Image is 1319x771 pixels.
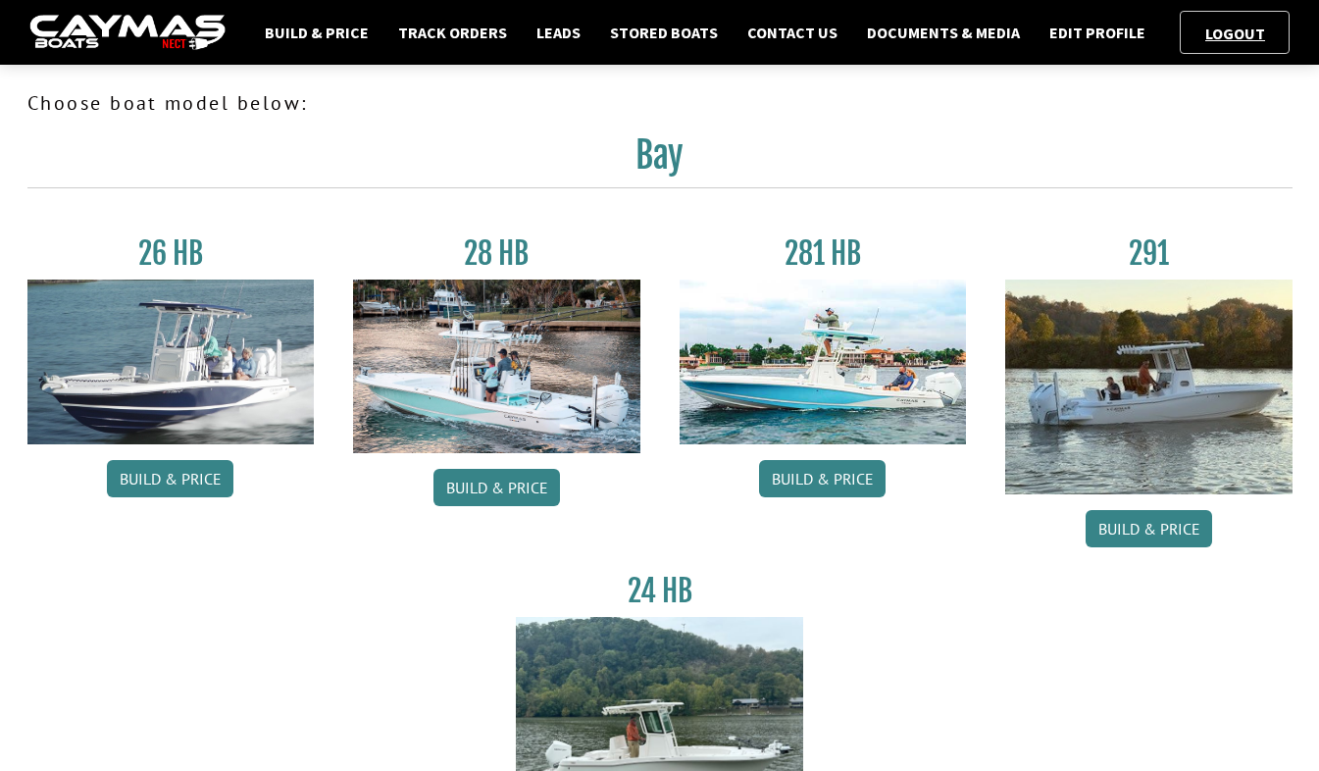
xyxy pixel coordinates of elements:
[353,280,640,453] img: 28_hb_thumbnail_for_caymas_connect.jpg
[107,460,233,497] a: Build & Price
[1195,24,1275,43] a: Logout
[857,20,1030,45] a: Documents & Media
[353,235,640,272] h3: 28 HB
[600,20,728,45] a: Stored Boats
[27,235,315,272] h3: 26 HB
[27,88,1293,118] p: Choose boat model below:
[680,280,967,444] img: 28-hb-twin.jpg
[527,20,590,45] a: Leads
[759,460,886,497] a: Build & Price
[516,573,803,609] h3: 24 HB
[1040,20,1155,45] a: Edit Profile
[1005,280,1293,494] img: 291_Thumbnail.jpg
[27,280,315,444] img: 26_new_photo_resized.jpg
[433,469,560,506] a: Build & Price
[27,133,1293,188] h2: Bay
[255,20,379,45] a: Build & Price
[1086,510,1212,547] a: Build & Price
[680,235,967,272] h3: 281 HB
[29,15,226,51] img: caymas-dealer-connect-2ed40d3bc7270c1d8d7ffb4b79bf05adc795679939227970def78ec6f6c03838.gif
[1005,235,1293,272] h3: 291
[737,20,847,45] a: Contact Us
[388,20,517,45] a: Track Orders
